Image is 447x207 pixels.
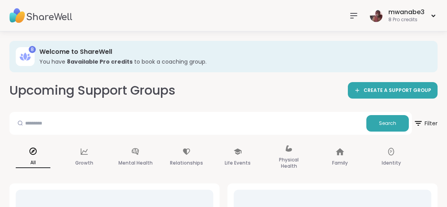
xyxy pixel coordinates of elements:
[332,158,348,168] p: Family
[118,158,153,168] p: Mental Health
[348,82,438,99] a: CREATE A SUPPORT GROUP
[414,112,438,135] button: Filter
[16,158,50,168] p: All
[75,158,93,168] p: Growth
[364,87,431,94] span: CREATE A SUPPORT GROUP
[39,58,427,66] h3: You have to book a coaching group.
[379,120,396,127] span: Search
[29,46,36,53] div: 8
[272,155,306,171] p: Physical Health
[388,16,425,23] div: 8 Pro credits
[67,58,133,66] b: 8 available Pro credit s
[382,158,401,168] p: Identity
[9,82,175,99] h2: Upcoming Support Groups
[388,8,425,16] div: mwanabe3
[9,2,72,29] img: ShareWell Nav Logo
[370,9,382,22] img: mwanabe3
[414,114,438,133] span: Filter
[39,48,427,56] h3: Welcome to ShareWell
[170,158,203,168] p: Relationships
[366,115,409,132] button: Search
[225,158,251,168] p: Life Events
